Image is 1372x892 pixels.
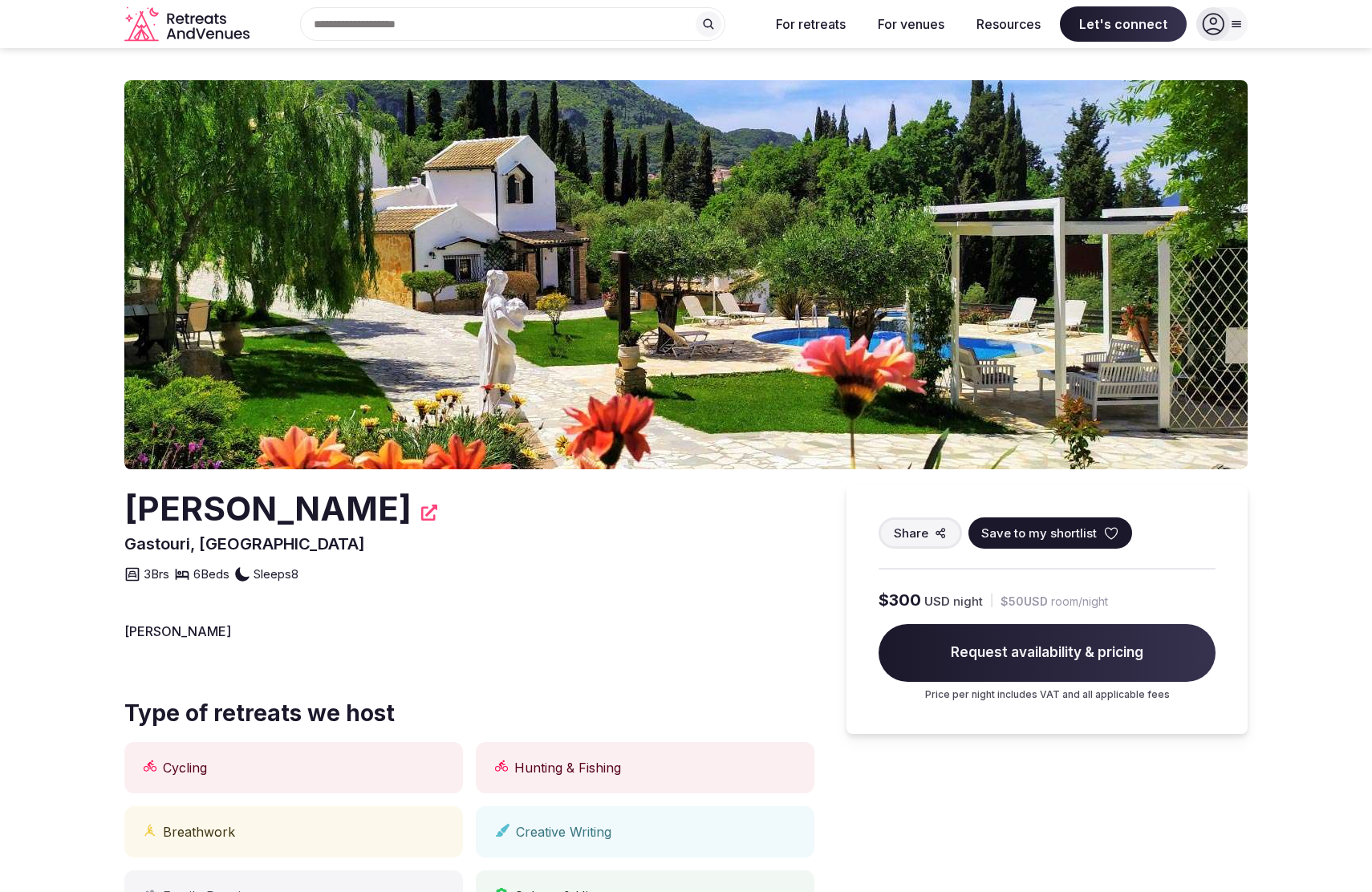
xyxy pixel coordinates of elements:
span: room/night [1051,594,1108,610]
span: 3 Brs [144,566,169,582]
span: Share [894,525,928,541]
svg: Retreats and Venues company logo [124,6,253,43]
button: Share [879,517,962,549]
button: For venues [865,6,957,42]
span: USD [924,593,950,610]
span: Gastouri, [GEOGRAPHIC_DATA] [124,534,365,553]
div: | [989,592,994,609]
span: 6 Beds [193,566,229,582]
span: $300 [879,589,921,611]
img: Venue cover photo [124,80,1248,469]
h2: [PERSON_NAME] [124,485,412,533]
span: Request availability & pricing [879,624,1216,682]
span: [PERSON_NAME] [124,623,231,639]
span: Let's connect [1060,6,1187,42]
p: Price per night includes VAT and all applicable fees [879,688,1216,702]
a: Visit the homepage [124,6,253,43]
span: Save to my shortlist [981,525,1097,541]
button: Resources [964,6,1053,42]
button: For retreats [763,6,859,42]
button: Save to my shortlist [968,517,1132,549]
span: Type of retreats we host [124,698,395,729]
span: Sleeps 8 [254,566,298,582]
span: $50 USD [1001,594,1048,610]
span: night [953,593,983,610]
